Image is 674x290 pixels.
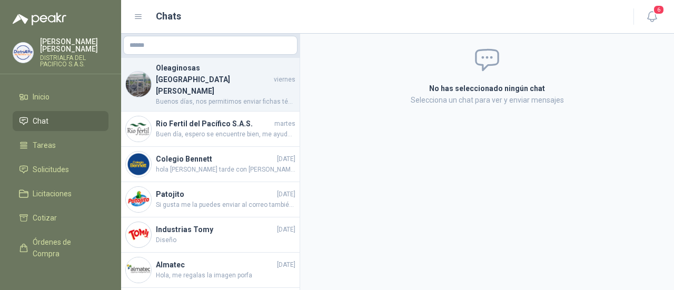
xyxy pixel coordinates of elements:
[642,7,661,26] button: 6
[274,119,295,129] span: martes
[277,189,295,199] span: [DATE]
[277,225,295,235] span: [DATE]
[121,217,300,253] a: Company LogoIndustrias Tomy[DATE]Diseño
[313,83,661,94] h2: No has seleccionado ningún chat
[313,94,661,106] p: Selecciona un chat para ver y enviar mensajes
[33,212,57,224] span: Cotizar
[277,260,295,270] span: [DATE]
[156,188,275,200] h4: Patojito
[156,259,275,271] h4: Almatec
[156,9,181,24] h1: Chats
[121,182,300,217] a: Company LogoPatojito[DATE]Si gusta me la puedes enviar al correo también o a mi whatsapp
[126,257,151,283] img: Company Logo
[13,208,108,228] a: Cotizar
[33,164,69,175] span: Solicitudes
[13,159,108,179] a: Solicitudes
[33,236,98,259] span: Órdenes de Compra
[156,129,295,139] span: Buen día, espero se encuentre bien, me ayuda por favor con la foto de la referencia cotizada
[156,97,295,107] span: Buenos días, nos permitimos enviar fichas técnicas de los elemento cotizados.
[40,38,108,53] p: [PERSON_NAME] [PERSON_NAME]
[33,139,56,151] span: Tareas
[156,165,295,175] span: hola [PERSON_NAME] tarde con [PERSON_NAME]
[277,154,295,164] span: [DATE]
[121,112,300,147] a: Company LogoRio Fertil del Pacífico S.A.S.martesBuen día, espero se encuentre bien, me ayuda por ...
[126,72,151,97] img: Company Logo
[156,153,275,165] h4: Colegio Bennett
[40,55,108,67] p: DISTRIALFA DEL PACIFICO S.A.S.
[126,116,151,142] img: Company Logo
[13,87,108,107] a: Inicio
[33,91,49,103] span: Inicio
[13,232,108,264] a: Órdenes de Compra
[156,118,272,129] h4: Rio Fertil del Pacífico S.A.S.
[33,188,72,199] span: Licitaciones
[274,75,295,85] span: viernes
[653,5,665,15] span: 6
[13,184,108,204] a: Licitaciones
[13,135,108,155] a: Tareas
[156,271,295,281] span: Hola, me regalas la imagen porfa
[126,152,151,177] img: Company Logo
[156,200,295,210] span: Si gusta me la puedes enviar al correo también o a mi whatsapp
[33,115,48,127] span: Chat
[156,224,275,235] h4: Industrias Tomy
[13,111,108,131] a: Chat
[121,58,300,112] a: Company LogoOleaginosas [GEOGRAPHIC_DATA][PERSON_NAME]viernesBuenos días, nos permitimos enviar f...
[156,235,295,245] span: Diseño
[121,253,300,288] a: Company LogoAlmatec[DATE]Hola, me regalas la imagen porfa
[126,187,151,212] img: Company Logo
[121,147,300,182] a: Company LogoColegio Bennett[DATE]hola [PERSON_NAME] tarde con [PERSON_NAME]
[156,62,272,97] h4: Oleaginosas [GEOGRAPHIC_DATA][PERSON_NAME]
[13,13,66,25] img: Logo peakr
[13,43,33,63] img: Company Logo
[126,222,151,247] img: Company Logo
